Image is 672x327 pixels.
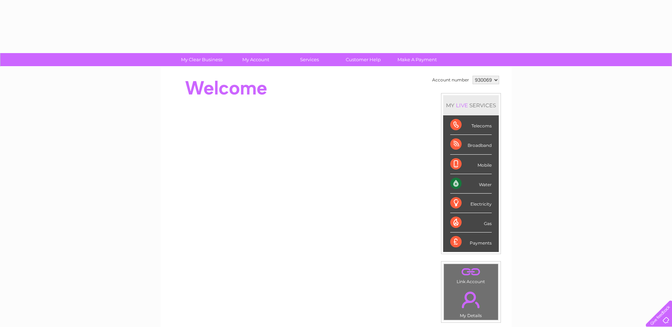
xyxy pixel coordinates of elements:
[334,53,393,66] a: Customer Help
[444,286,498,320] td: My Details
[280,53,339,66] a: Services
[450,115,492,135] div: Telecoms
[388,53,446,66] a: Make A Payment
[446,266,496,278] a: .
[450,135,492,154] div: Broadband
[450,213,492,233] div: Gas
[450,233,492,252] div: Payments
[454,102,469,109] div: LIVE
[430,74,471,86] td: Account number
[450,194,492,213] div: Electricity
[226,53,285,66] a: My Account
[173,53,231,66] a: My Clear Business
[444,264,498,286] td: Link Account
[443,95,499,115] div: MY SERVICES
[450,174,492,194] div: Water
[450,155,492,174] div: Mobile
[446,287,496,312] a: .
